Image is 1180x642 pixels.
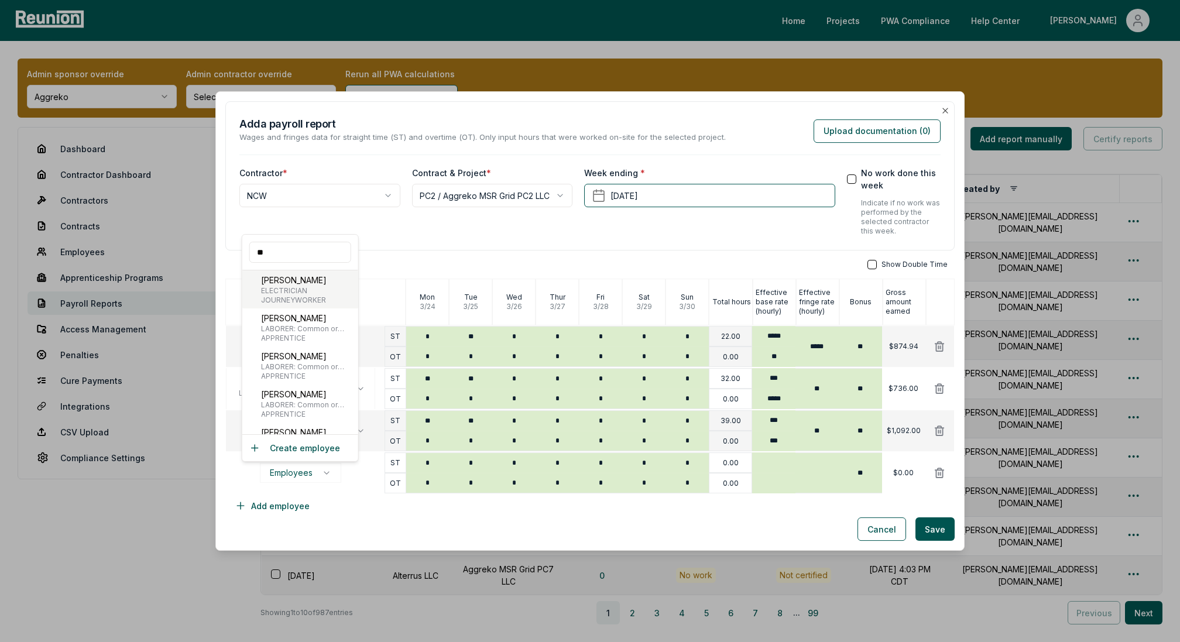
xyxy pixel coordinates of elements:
p: [PERSON_NAME] [261,350,354,362]
p: [PERSON_NAME] [261,312,354,324]
span: JOURNEYWORKER [236,435,347,445]
p: 3 / 30 [679,302,695,311]
span: LABORER: Common or General [261,324,354,334]
p: ST [390,332,400,341]
p: Wages and fringes data for straight time (ST) and overtime (OT). Only input hours that were worke... [239,132,726,143]
label: Week ending [584,167,645,179]
p: Effective base rate (hourly) [756,288,795,316]
p: ST [390,374,400,383]
span: JOURNEYWORKER [261,296,327,305]
span: Show Double Time [881,260,948,269]
label: Contract & Project [412,167,491,179]
p: 32.00 [721,374,740,383]
span: APPRENTICE [261,372,354,381]
p: 0.00 [723,479,739,488]
span: LABORER: Common or General [236,389,347,398]
label: No work done this week [861,167,941,191]
span: ELECTRICIAN [261,286,327,296]
p: Tue [464,293,478,302]
p: 3 / 28 [593,302,609,311]
span: LABORER: Common or General [261,400,354,410]
p: 3 / 26 [506,302,522,311]
span: APPRENTICE [261,410,354,419]
p: Gross amount earned [886,288,925,316]
p: 39.00 [721,416,741,425]
p: Indicate if no work was performed by the selected contractor this week. [861,198,941,236]
button: Create employee [249,442,340,454]
p: $1,092.00 [887,426,921,435]
p: OT [390,479,401,488]
span: Employees [270,468,313,478]
p: ST [390,458,400,468]
label: Contractor [239,167,287,179]
span: LABORER: Common or General [261,362,354,372]
button: Upload documentation (0) [814,119,941,143]
p: 0.00 [723,352,739,362]
p: 3 / 25 [463,302,478,311]
p: Total hours [712,297,751,307]
button: Add employee [225,494,319,517]
p: Fri [596,293,605,302]
button: Save [915,517,955,541]
p: OT [390,394,401,404]
p: Sat [639,293,650,302]
p: ST [390,416,400,425]
p: Wed [506,293,522,302]
p: Effective fringe rate (hourly) [799,288,839,316]
p: 0.00 [723,458,739,468]
p: [PERSON_NAME] [236,417,347,426]
p: 3 / 24 [420,302,435,311]
span: OPERATOR: Backhoe/Excavator/Trackhoe [236,426,347,435]
button: [DATE] [584,184,835,207]
p: OT [390,352,401,362]
button: Cancel [857,517,906,541]
p: [PERSON_NAME] [261,426,354,438]
p: 0.00 [723,394,739,404]
h2: Add a payroll report [239,116,726,132]
p: [PERSON_NAME] DE [PERSON_NAME] [236,370,347,389]
p: Bonus [850,297,872,307]
span: APPRENTICE [261,334,354,343]
p: $874.94 [889,342,918,351]
p: 3 / 27 [550,302,565,311]
p: 22.00 [721,332,740,341]
p: Sun [681,293,694,302]
p: $0.00 [893,468,914,478]
p: 3 / 29 [636,302,652,311]
p: Thur [550,293,565,302]
p: Mon [420,293,435,302]
p: $736.00 [889,384,918,393]
p: OT [390,437,401,446]
p: [PERSON_NAME] [261,274,327,286]
p: 0.00 [723,437,739,446]
p: [PERSON_NAME] [261,388,354,400]
span: JOURNEYWORKER [236,398,347,407]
